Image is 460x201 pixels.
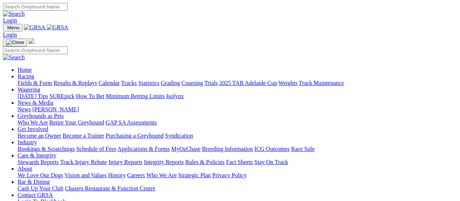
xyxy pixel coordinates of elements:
[185,159,225,165] a: Rules & Policies
[299,80,344,86] a: Track Maintenance
[6,40,24,45] img: Close
[65,185,155,191] a: Chasers Restaurant & Function Centre
[18,159,457,165] div: Care & Integrity
[106,93,165,99] a: Minimum Betting Limits
[18,192,53,198] a: Contact GRSA
[18,80,52,86] a: Fields & Form
[76,146,116,152] a: Schedule of Fees
[18,73,34,79] a: Racing
[76,93,105,99] a: How To Bet
[106,133,164,139] a: Purchasing a Greyhound
[219,80,277,86] a: 2025 TAB Adelaide Cup
[182,80,203,86] a: Coursing
[165,133,193,139] a: Syndication
[106,119,157,126] a: GAP SA Assessments
[18,119,48,126] a: Who We Are
[49,119,104,126] a: Retire Your Greyhound
[18,133,457,139] div: Get Involved
[47,24,68,31] img: GRSA
[29,38,34,44] img: logo-grsa-white.png
[178,172,211,178] a: Strategic Plan
[108,159,142,165] a: Injury Reports
[18,67,32,73] a: Home
[3,31,17,38] a: Login
[291,146,314,152] a: Race Safe
[18,93,48,99] a: [DATE] Tips
[18,185,63,191] a: Cash Up Your Club
[60,159,107,165] a: Track Injury Rebate
[18,106,457,113] div: News & Media
[161,80,180,86] a: Grading
[138,80,160,86] a: Statistics
[108,172,126,178] a: History
[254,159,288,165] a: Stay On Track
[24,24,45,31] img: GRSA
[3,54,25,61] img: Search
[18,159,59,165] a: Stewards Reports
[49,93,74,99] a: SUREpick
[3,17,17,23] a: Login
[144,159,184,165] a: Integrity Reports
[18,146,457,152] div: Industry
[226,159,253,165] a: Fact Sheets
[212,172,247,178] a: Privacy Policy
[53,80,97,86] a: Results & Replays
[18,133,61,139] a: Become an Owner
[32,106,79,112] a: [PERSON_NAME]
[18,165,32,172] a: About
[3,38,27,46] button: Toggle navigation
[18,152,56,159] a: Care & Integrity
[146,172,177,178] a: Who We Are
[117,146,170,152] a: Applications & Forms
[127,172,145,178] a: Careers
[18,172,457,179] div: About
[278,80,298,86] a: Weights
[18,80,457,86] div: Racing
[18,139,37,145] a: Industry
[18,86,40,93] a: Wagering
[121,80,137,86] a: Tracks
[64,172,106,178] a: Vision and Values
[18,93,457,100] div: Wagering
[171,146,201,152] a: MyOzChase
[18,185,457,192] div: Bar & Dining
[63,133,104,139] a: Become a Trainer
[18,106,31,112] a: News
[7,25,19,30] span: Menu
[3,11,25,17] img: Search
[18,179,50,185] a: Bar & Dining
[3,46,68,54] input: Search
[18,126,48,132] a: Get Involved
[18,100,53,106] a: News & Media
[254,146,289,152] a: ICG Outcomes
[3,24,22,31] button: Toggle navigation
[98,80,120,86] a: Calendar
[166,93,184,99] a: Isolynx
[18,172,63,178] a: We Love Our Dogs
[204,80,218,86] a: Trials
[18,113,64,119] a: Greyhounds as Pets
[3,3,68,11] input: Search
[202,146,253,152] a: Breeding Information
[18,119,457,126] div: Greyhounds as Pets
[18,146,75,152] a: Bookings & Scratchings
